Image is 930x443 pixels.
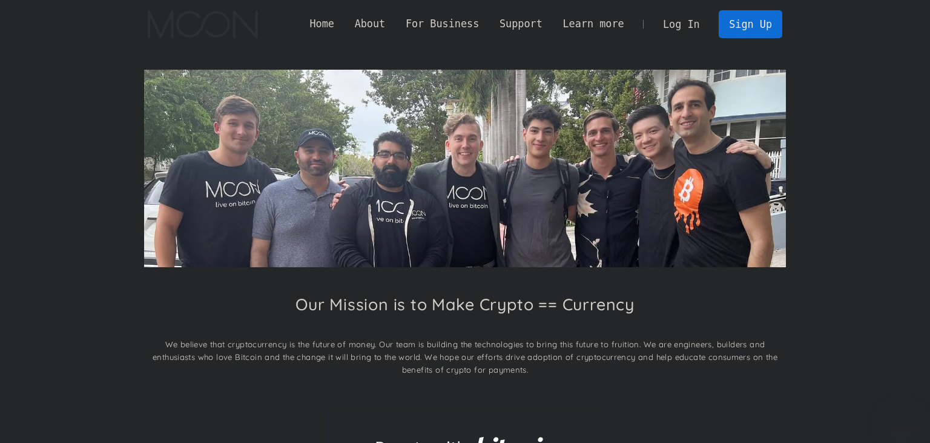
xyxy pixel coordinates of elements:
[395,16,489,32] div: For Business
[653,11,710,38] a: Log In
[882,395,920,433] iframe: Button to launch messaging window
[345,16,395,32] div: About
[148,10,257,38] a: home
[300,16,345,32] a: Home
[406,16,479,32] div: For Business
[355,16,386,32] div: About
[295,295,635,314] h2: Our Mission is to Make Crypto == Currency
[144,338,787,376] p: We believe that cryptocurrency is the future of money. Our team is building the technologies to b...
[562,16,624,32] div: Learn more
[489,16,552,32] div: Support
[719,10,782,38] a: Sign Up
[500,16,542,32] div: Support
[553,16,635,32] div: Learn more
[148,10,257,38] img: Moon Logo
